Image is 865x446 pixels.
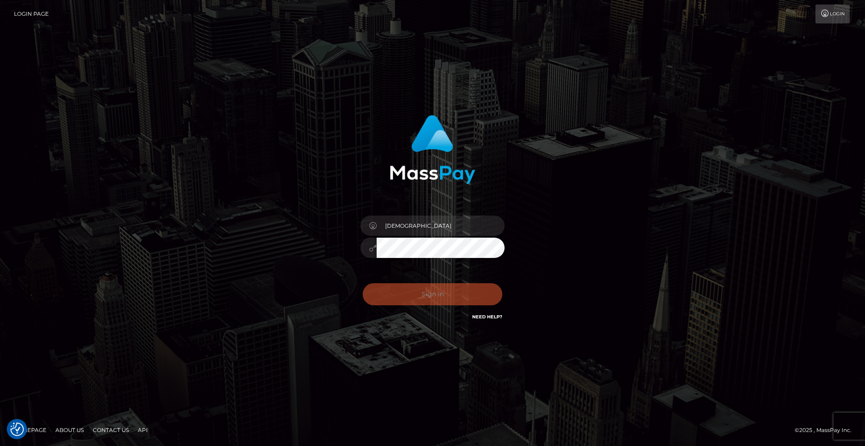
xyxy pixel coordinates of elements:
[377,216,505,236] input: Username...
[52,423,87,437] a: About Us
[795,425,858,435] div: © 2025 , MassPay Inc.
[10,423,50,437] a: Homepage
[390,115,475,184] img: MassPay Login
[89,423,132,437] a: Contact Us
[472,314,502,320] a: Need Help?
[134,423,151,437] a: API
[815,5,850,23] a: Login
[10,423,24,436] button: Consent Preferences
[10,423,24,436] img: Revisit consent button
[14,5,49,23] a: Login Page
